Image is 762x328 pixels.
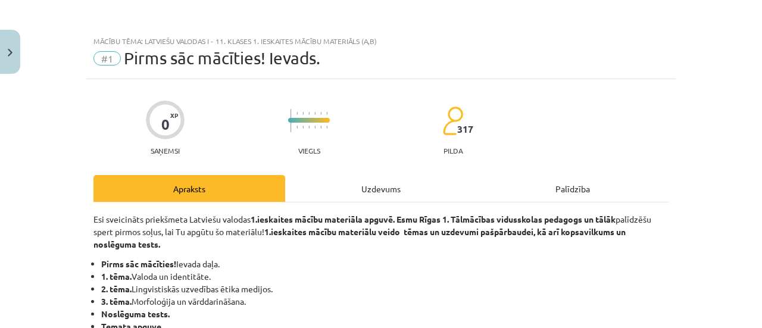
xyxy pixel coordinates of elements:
img: icon-short-line-57e1e144782c952c97e751825c79c345078a6d821885a25fce030b3d8c18986b.svg [314,112,316,115]
p: Viegls [298,146,320,155]
img: icon-short-line-57e1e144782c952c97e751825c79c345078a6d821885a25fce030b3d8c18986b.svg [296,126,298,129]
li: Ievada daļa. [101,258,669,270]
span: Pirms sāc mācīties! Ievads. [124,48,320,68]
strong: Pirms sāc mācīties! [101,258,176,269]
b: 1.ieskaites mācību materiāla apguvē. Esmu Rīgas 1. Tālmācības vidusskolas pedagogs un tālāk [251,214,616,224]
img: icon-short-line-57e1e144782c952c97e751825c79c345078a6d821885a25fce030b3d8c18986b.svg [308,112,310,115]
li: Lingvistiskās uzvedības ētika medijos. [101,283,669,295]
img: icon-close-lesson-0947bae3869378f0d4975bcd49f059093ad1ed9edebbc8119c70593378902aed.svg [8,49,13,57]
div: Uzdevums [285,175,477,202]
li: Valoda un identitāte. [101,270,669,283]
div: Mācību tēma: Latviešu valodas i - 11. klases 1. ieskaites mācību materiāls (a,b) [93,37,669,45]
img: icon-short-line-57e1e144782c952c97e751825c79c345078a6d821885a25fce030b3d8c18986b.svg [308,126,310,129]
img: icon-short-line-57e1e144782c952c97e751825c79c345078a6d821885a25fce030b3d8c18986b.svg [302,126,304,129]
div: Apraksts [93,175,285,202]
span: 317 [457,124,473,135]
img: icon-short-line-57e1e144782c952c97e751825c79c345078a6d821885a25fce030b3d8c18986b.svg [320,126,321,129]
img: students-c634bb4e5e11cddfef0936a35e636f08e4e9abd3cc4e673bd6f9a4125e45ecb1.svg [442,106,463,136]
strong: 3. tēma. [101,296,132,307]
div: 0 [161,116,170,133]
img: icon-short-line-57e1e144782c952c97e751825c79c345078a6d821885a25fce030b3d8c18986b.svg [296,112,298,115]
img: icon-short-line-57e1e144782c952c97e751825c79c345078a6d821885a25fce030b3d8c18986b.svg [326,126,327,129]
div: Palīdzība [477,175,669,202]
li: Morfoloģija un vārddarināšana. [101,295,669,308]
p: Saņemsi [146,146,185,155]
strong: 2. tēma. [101,283,132,294]
img: icon-short-line-57e1e144782c952c97e751825c79c345078a6d821885a25fce030b3d8c18986b.svg [320,112,321,115]
strong: Noslēguma tests. [101,308,170,319]
p: pilda [444,146,463,155]
img: icon-short-line-57e1e144782c952c97e751825c79c345078a6d821885a25fce030b3d8c18986b.svg [314,126,316,129]
img: icon-short-line-57e1e144782c952c97e751825c79c345078a6d821885a25fce030b3d8c18986b.svg [326,112,327,115]
img: icon-short-line-57e1e144782c952c97e751825c79c345078a6d821885a25fce030b3d8c18986b.svg [302,112,304,115]
span: XP [170,112,178,118]
img: icon-long-line-d9ea69661e0d244f92f715978eff75569469978d946b2353a9bb055b3ed8787d.svg [291,109,292,132]
strong: 1. tēma. [101,271,132,282]
p: Esi sveicināts priekšmeta Latviešu valodas palīdzēšu spert pirmos soļus, lai Tu apgūtu šo materiālu! [93,213,669,251]
span: #1 [93,51,121,65]
b: 1.ieskaites mācību materiālu veido tēmas un uzdevumi pašpārbaudei, kā arī kopsavilkums un noslēgu... [93,226,626,249]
